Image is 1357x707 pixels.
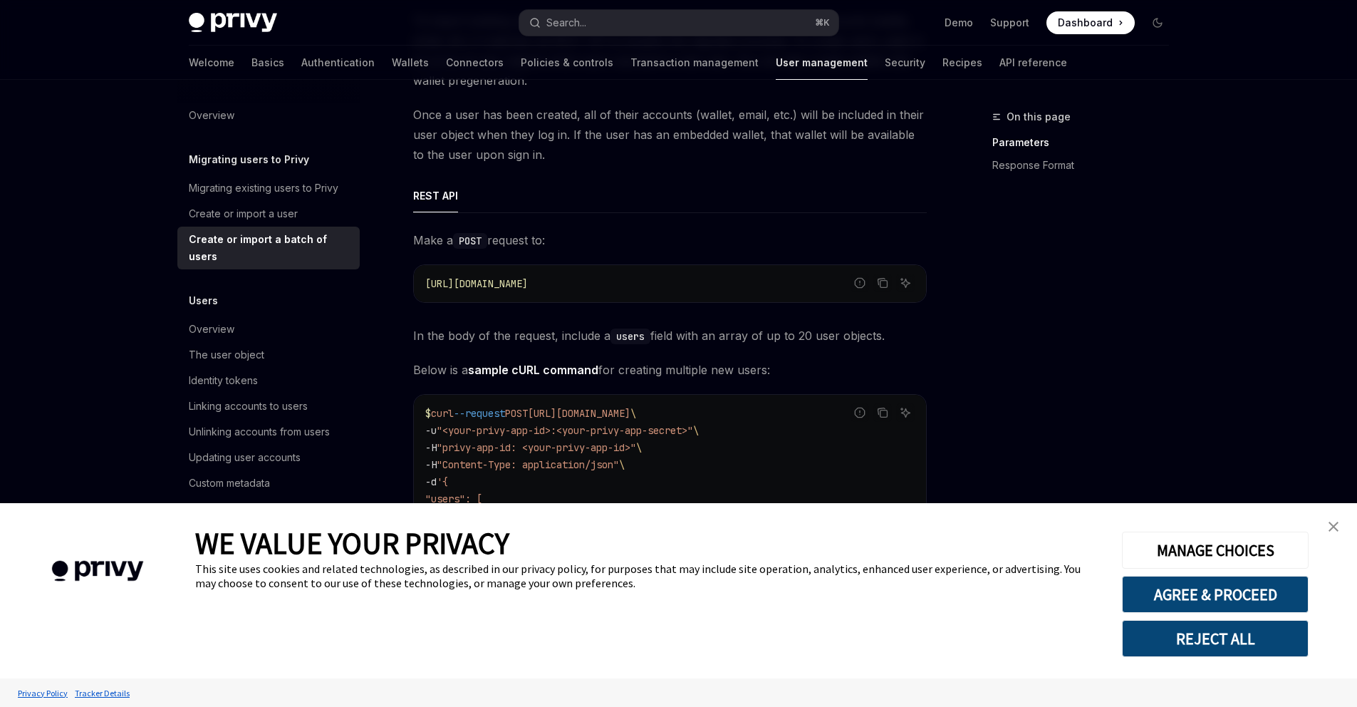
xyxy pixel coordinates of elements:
[1058,16,1113,30] span: Dashboard
[189,475,270,492] div: Custom metadata
[446,46,504,80] a: Connectors
[195,562,1101,590] div: This site uses cookies and related technologies, as described in our privacy policy, for purposes...
[189,231,351,265] div: Create or import a batch of users
[815,17,830,29] span: ⌘ K
[546,14,586,31] div: Search...
[468,363,598,377] strong: sample cURL command
[177,496,360,522] a: UI components
[896,274,915,292] button: Ask AI
[528,407,630,420] span: [URL][DOMAIN_NAME]
[177,393,360,419] a: Linking accounts to users
[945,16,973,30] a: Demo
[1046,11,1135,34] a: Dashboard
[177,103,360,128] a: Overview
[425,492,482,505] span: "users": [
[1319,512,1348,541] a: close banner
[189,500,259,517] div: UI components
[425,458,437,471] span: -H
[636,441,642,454] span: \
[437,475,448,488] span: '{
[413,179,458,212] div: REST API
[177,445,360,470] a: Updating user accounts
[992,131,1180,154] a: Parameters
[1122,620,1309,657] button: REJECT ALL
[189,372,258,389] div: Identity tokens
[776,46,868,80] a: User management
[431,407,454,420] span: curl
[942,46,982,80] a: Recipes
[177,316,360,342] a: Overview
[177,175,360,201] a: Migrating existing users to Privy
[1122,576,1309,613] button: AGREE & PROCEED
[189,321,234,338] div: Overview
[189,46,234,80] a: Welcome
[413,230,927,250] span: Make a request to:
[630,407,636,420] span: \
[189,107,234,124] div: Overview
[992,154,1180,177] a: Response Format
[425,424,437,437] span: -u
[189,292,218,309] h5: Users
[630,46,759,80] a: Transaction management
[392,46,429,80] a: Wallets
[189,151,309,168] h5: Migrating users to Privy
[413,105,927,165] span: Once a user has been created, all of their accounts (wallet, email, etc.) will be included in the...
[1329,522,1338,532] img: close banner
[873,403,892,422] button: Copy the contents from the code block
[14,681,71,706] a: Privacy Policy
[177,470,360,496] a: Custom metadata
[1007,108,1071,125] span: On this page
[189,13,277,33] img: dark logo
[177,227,360,269] a: Create or import a batch of users
[453,233,487,249] code: POST
[693,424,699,437] span: \
[425,441,437,454] span: -H
[189,423,330,440] div: Unlinking accounts from users
[189,205,298,222] div: Create or import a user
[437,441,636,454] span: "privy-app-id: <your-privy-app-id>"
[619,458,625,471] span: \
[851,274,869,292] button: Report incorrect code
[21,540,174,602] img: company logo
[425,475,437,488] span: -d
[851,403,869,422] button: Report incorrect code
[189,398,308,415] div: Linking accounts to users
[413,326,927,346] span: In the body of the request, include a field with an array of up to 20 user objects.
[189,346,264,363] div: The user object
[519,10,838,36] button: Open search
[177,201,360,227] a: Create or import a user
[885,46,925,80] a: Security
[195,525,509,562] span: WE VALUE YOUR PRIVACY
[505,407,528,420] span: POST
[1146,11,1169,34] button: Toggle dark mode
[990,16,1029,30] a: Support
[177,419,360,445] a: Unlinking accounts from users
[189,449,301,466] div: Updating user accounts
[177,368,360,393] a: Identity tokens
[251,46,284,80] a: Basics
[71,681,133,706] a: Tracker Details
[454,407,505,420] span: --request
[873,274,892,292] button: Copy the contents from the code block
[413,360,927,380] span: Below is a for creating multiple new users:
[189,180,338,197] div: Migrating existing users to Privy
[425,407,431,420] span: $
[301,46,375,80] a: Authentication
[610,329,650,344] code: users
[425,277,528,290] span: [URL][DOMAIN_NAME]
[999,46,1067,80] a: API reference
[896,403,915,422] button: Ask AI
[521,46,613,80] a: Policies & controls
[1122,532,1309,569] button: MANAGE CHOICES
[177,342,360,368] a: The user object
[437,458,619,471] span: "Content-Type: application/json"
[437,424,693,437] span: "<your-privy-app-id>:<your-privy-app-secret>"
